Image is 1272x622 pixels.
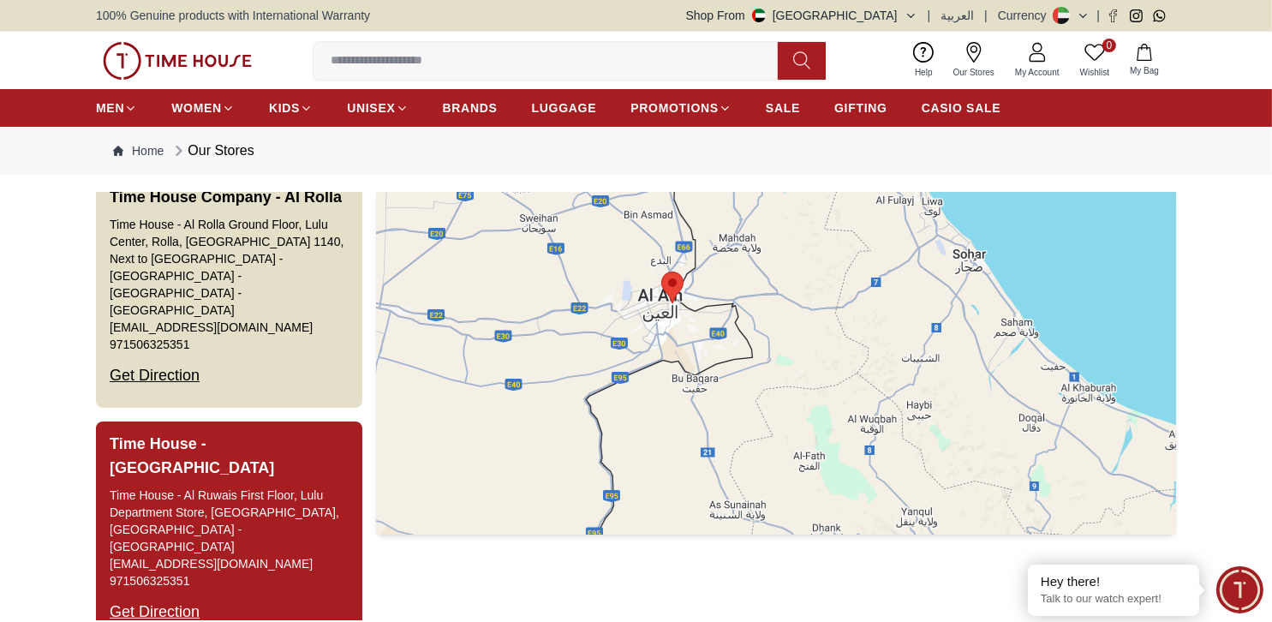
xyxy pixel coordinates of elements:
[908,66,940,79] span: Help
[928,7,931,24] span: |
[532,99,597,117] span: LUGGAGE
[766,99,800,117] span: SALE
[834,99,887,117] span: GIFTING
[922,93,1001,123] a: CASIO SALE
[1216,566,1263,613] div: Chat Widget
[110,487,349,555] div: Time House - Al Ruwais First Floor, Lulu Department Store, [GEOGRAPHIC_DATA], [GEOGRAPHIC_DATA] -...
[110,185,342,209] h3: Time House Company - Al Rolla
[1153,9,1166,22] a: Whatsapp
[96,7,370,24] span: 100% Genuine products with International Warranty
[630,99,719,117] span: PROMOTIONS
[110,432,349,480] h3: Time House - [GEOGRAPHIC_DATA]
[347,99,395,117] span: UNISEX
[1096,7,1100,24] span: |
[1041,573,1186,590] div: Hey there!
[110,336,189,353] a: 971506325351
[686,7,917,24] button: Shop From[GEOGRAPHIC_DATA]
[532,93,597,123] a: LUGGAGE
[1070,39,1120,82] a: 0Wishlist
[1123,64,1166,77] span: My Bag
[922,99,1001,117] span: CASIO SALE
[113,142,164,159] a: Home
[171,99,222,117] span: WOMEN
[1008,66,1066,79] span: My Account
[630,93,732,123] a: PROMOTIONS
[110,353,200,398] div: Get Direction
[110,319,313,336] a: [EMAIL_ADDRESS][DOMAIN_NAME]
[998,7,1054,24] div: Currency
[96,175,362,408] button: Time House Company - Al RollaTime House - Al Rolla Ground Floor, Lulu Center, Rolla, [GEOGRAPHIC_...
[171,93,235,123] a: WOMEN
[1102,39,1116,52] span: 0
[443,99,498,117] span: BRANDS
[269,99,300,117] span: KIDS
[766,93,800,123] a: SALE
[943,39,1005,82] a: Our Stores
[905,39,943,82] a: Help
[1107,9,1120,22] a: Facebook
[1120,40,1169,81] button: My Bag
[170,141,254,161] div: Our Stores
[947,66,1001,79] span: Our Stores
[96,127,1176,175] nav: Breadcrumb
[110,555,313,572] a: [EMAIL_ADDRESS][DOMAIN_NAME]
[834,93,887,123] a: GIFTING
[984,7,988,24] span: |
[96,99,124,117] span: MEN
[1073,66,1116,79] span: Wishlist
[1130,9,1143,22] a: Instagram
[1041,592,1186,607] p: Talk to our watch expert!
[443,93,498,123] a: BRANDS
[752,9,766,22] img: United Arab Emirates
[269,93,313,123] a: KIDS
[110,572,189,589] a: 971506325351
[103,42,252,80] img: ...
[110,216,349,319] div: Time House - Al Rolla Ground Floor, Lulu Center, Rolla, [GEOGRAPHIC_DATA] 1140, Next to [GEOGRAPH...
[96,93,137,123] a: MEN
[941,7,974,24] button: العربية
[347,93,408,123] a: UNISEX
